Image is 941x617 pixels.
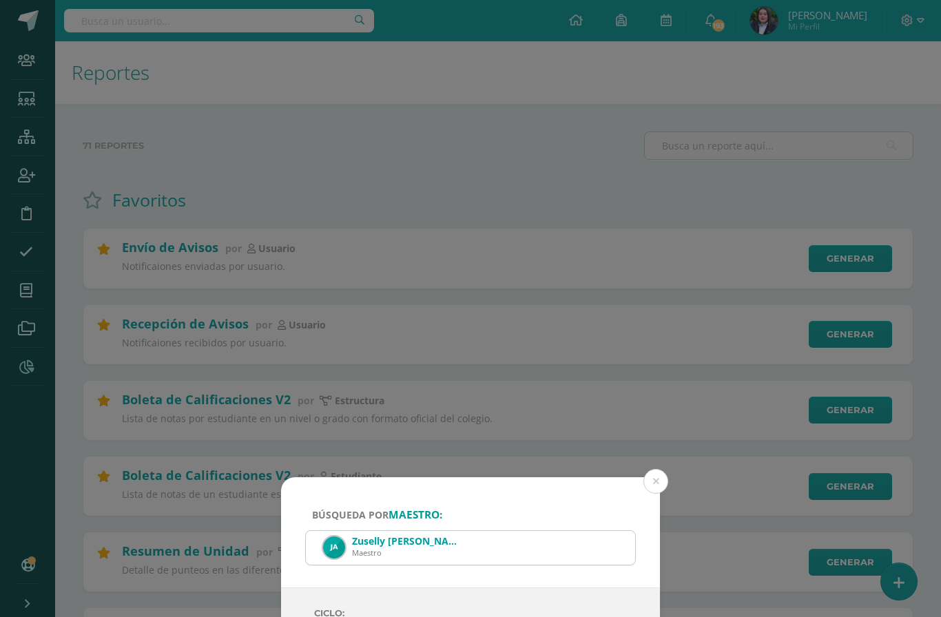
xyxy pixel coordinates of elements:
strong: maestro: [389,508,442,522]
div: Maestro [352,547,459,558]
input: ej. Nicholas Alekzander, etc. [306,531,635,565]
span: Búsqueda por [312,508,442,521]
button: Close (Esc) [643,469,668,494]
img: 4f97ebd412800f23847c207f5f26a84a.png [323,536,345,558]
div: Zuselly [PERSON_NAME] [352,534,459,547]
